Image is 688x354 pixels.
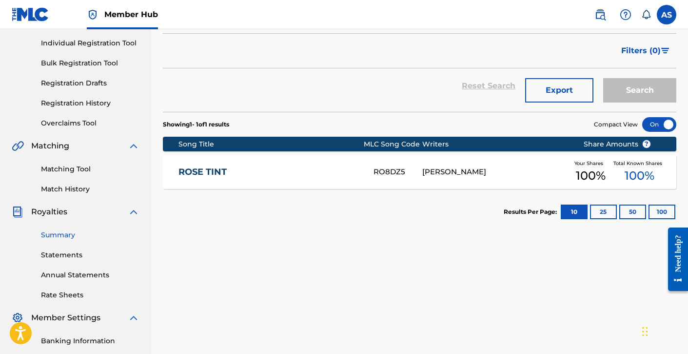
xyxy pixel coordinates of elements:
[41,336,139,346] a: Banking Information
[87,9,98,21] img: Top Rightsholder
[621,45,661,57] span: Filters ( 0 )
[590,205,617,219] button: 25
[41,250,139,260] a: Statements
[639,307,688,354] iframe: Chat Widget
[661,48,669,54] img: filter
[31,206,67,218] span: Royalties
[615,39,676,63] button: Filters (0)
[41,290,139,300] a: Rate Sheets
[41,270,139,280] a: Annual Statements
[657,5,676,24] div: User Menu
[613,160,666,167] span: Total Known Shares
[625,167,654,185] span: 100 %
[128,140,139,152] img: expand
[525,78,593,103] button: Export
[643,140,650,148] span: ?
[422,139,569,149] div: Writers
[178,167,360,178] a: ROSE TINT
[561,205,588,219] button: 10
[41,38,139,48] a: Individual Registration Tool
[41,184,139,194] a: Match History
[661,220,688,299] iframe: Resource Center
[584,139,651,149] span: Share Amounts
[504,208,559,216] p: Results Per Page:
[41,118,139,128] a: Overclaims Tool
[178,139,364,149] div: Song Title
[12,312,23,324] img: Member Settings
[128,312,139,324] img: expand
[594,120,638,129] span: Compact View
[41,164,139,174] a: Matching Tool
[574,160,607,167] span: Your Shares
[642,317,648,346] div: Drag
[594,9,606,21] img: search
[163,120,229,129] p: Showing 1 - 1 of 1 results
[12,140,24,152] img: Matching
[616,5,635,24] div: Help
[364,139,422,149] div: MLC Song Code
[620,9,631,21] img: help
[104,9,158,20] span: Member Hub
[649,205,675,219] button: 100
[590,5,610,24] a: Public Search
[31,140,69,152] span: Matching
[41,58,139,68] a: Bulk Registration Tool
[31,312,100,324] span: Member Settings
[641,10,651,20] div: Notifications
[12,7,49,21] img: MLC Logo
[422,167,569,178] div: [PERSON_NAME]
[619,205,646,219] button: 50
[128,206,139,218] img: expand
[41,78,139,88] a: Registration Drafts
[373,167,422,178] div: RO8DZ5
[12,206,23,218] img: Royalties
[576,167,606,185] span: 100 %
[41,98,139,108] a: Registration History
[41,230,139,240] a: Summary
